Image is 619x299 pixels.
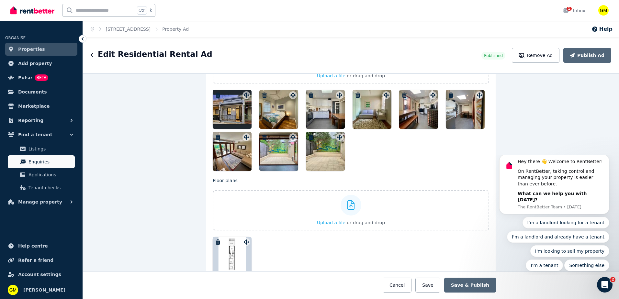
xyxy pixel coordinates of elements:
b: What can we help you with [DATE]? [28,36,97,48]
span: Upload a file [317,73,345,78]
span: Published [484,53,503,58]
span: Find a tenant [18,131,52,138]
span: Upload a file [317,220,345,225]
button: Remove Ad [512,48,559,63]
a: Help centre [5,239,77,252]
button: Manage property [5,195,77,208]
button: Save [415,278,440,293]
a: Properties [5,43,77,56]
p: Message from The RentBetter Team, sent 6w ago [28,49,115,55]
span: Reporting [18,116,43,124]
button: Help [591,25,613,33]
span: Manage property [18,198,62,206]
iframe: Intercom live chat [597,277,613,293]
iframe: Intercom notifications message [490,155,619,275]
a: Listings [8,142,75,155]
a: Property Ad [162,27,189,32]
img: Profile image for The RentBetter Team [15,5,25,16]
span: k [150,8,152,13]
a: Applications [8,168,75,181]
button: Quick reply: Something else [75,105,120,116]
a: Enquiries [8,155,75,168]
img: Grant McKenzie [598,5,609,16]
a: Tenant checks [8,181,75,194]
span: Documents [18,88,47,96]
div: Hey there 👋 Welcome to RentBetter! [28,4,115,10]
span: Ctrl [137,6,147,15]
span: Pulse [18,74,32,82]
h1: Edit Residential Rental Ad [98,49,212,60]
a: PulseBETA [5,71,77,84]
button: Cancel [383,278,411,293]
a: Add property [5,57,77,70]
nav: Breadcrumb [83,21,197,38]
span: Marketplace [18,102,50,110]
a: Refer a friend [5,254,77,267]
button: Quick reply: I'm looking to sell my property [41,90,120,102]
span: 1 [567,7,572,11]
a: Marketplace [5,100,77,113]
button: Publish Ad [563,48,611,63]
img: Grant McKenzie [8,285,18,295]
button: Find a tenant [5,128,77,141]
span: Applications [28,171,72,179]
button: Quick reply: I'm a landlord and already have a tenant [17,76,120,88]
button: Save & Publish [444,278,496,293]
span: 2 [610,277,615,282]
span: Account settings [18,271,61,278]
button: Reporting [5,114,77,127]
span: ORGANISE [5,36,26,40]
a: [STREET_ADDRESS] [106,27,151,32]
a: Documents [5,85,77,98]
button: Upload a file or drag and drop [317,72,385,79]
button: Quick reply: I'm a landlord looking for a tenant [33,62,120,73]
div: Inbox [563,7,585,14]
span: or drag and drop [347,73,385,78]
div: On RentBetter, taking control and managing your property is easier than ever before. [28,13,115,32]
span: Refer a friend [18,256,53,264]
span: Help centre [18,242,48,250]
button: Upload a file or drag and drop [317,219,385,226]
span: [PERSON_NAME] [23,286,65,294]
span: BETA [35,74,48,81]
img: RentBetter [10,6,54,15]
span: Listings [28,145,72,153]
span: or drag and drop [347,220,385,225]
span: Properties [18,45,45,53]
p: Floor plans [213,177,489,184]
a: Account settings [5,268,77,281]
div: Message content [28,4,115,48]
div: Quick reply options [10,62,120,116]
span: Tenant checks [28,184,72,192]
button: Quick reply: I'm a tenant [36,105,73,116]
span: Add property [18,60,52,67]
span: Enquiries [28,158,72,166]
